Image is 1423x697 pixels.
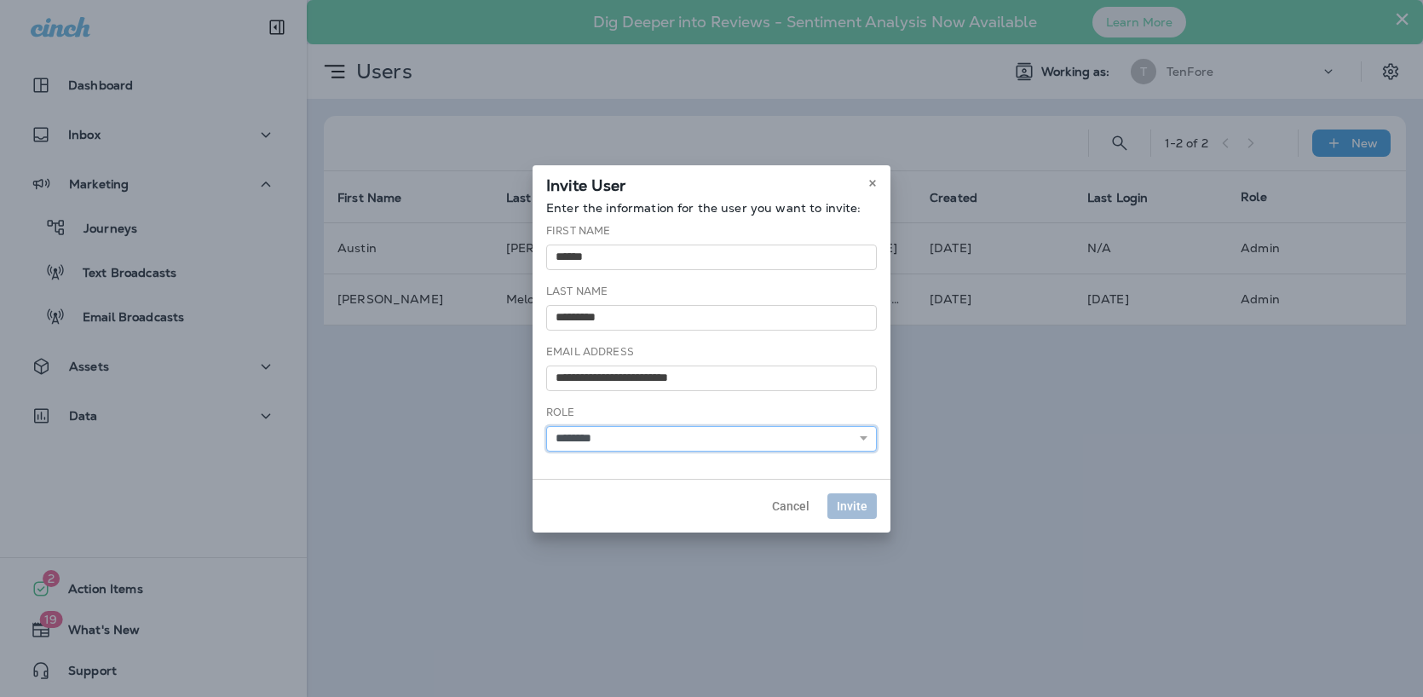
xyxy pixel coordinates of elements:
div: Invite User [533,165,890,201]
label: Last Name [546,285,608,298]
span: Cancel [772,500,809,512]
label: Role [546,406,575,419]
label: First Name [546,224,610,238]
label: Email Address [546,345,634,359]
span: Invite [837,500,867,512]
button: Cancel [763,493,819,519]
p: Enter the information for the user you want to invite: [546,201,877,215]
button: Invite [827,493,877,519]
